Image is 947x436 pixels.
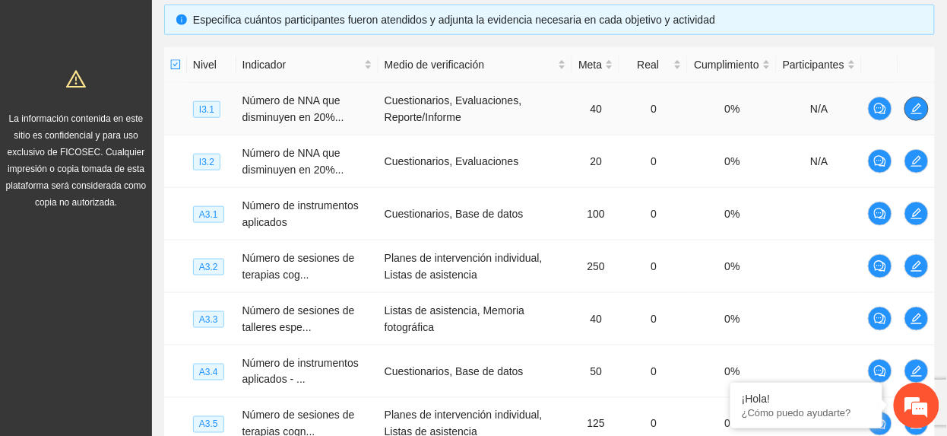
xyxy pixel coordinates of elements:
span: warning [66,69,86,89]
td: 0% [688,240,777,293]
div: Especifica cuántos participantes fueron atendidos y adjunta la evidencia necesaria en cada objeti... [193,11,923,28]
span: Cumplimiento [694,56,759,73]
span: A3.5 [193,416,224,433]
span: A3.1 [193,206,224,223]
td: 0% [688,83,777,135]
span: edit [905,260,928,272]
td: 40 [572,293,619,345]
td: 0 [619,83,688,135]
textarea: Escriba su mensaje y pulse “Intro” [8,282,290,335]
td: 0% [688,293,777,345]
button: comment [868,359,892,383]
div: Chatee con nosotros ahora [79,78,255,97]
span: Meta [578,56,602,73]
button: edit [904,307,929,331]
span: edit [905,313,928,325]
td: Cuestionarios, Evaluaciones, Reporte/Informe [378,83,572,135]
span: Estamos en línea. [88,136,210,290]
td: 0% [688,188,777,240]
td: Cuestionarios, Base de datos [378,188,572,240]
button: edit [904,202,929,226]
button: comment [868,97,892,121]
span: La información contenida en este sitio es confidencial y para uso exclusivo de FICOSEC. Cualquier... [6,113,147,208]
span: Participantes [783,56,844,73]
td: Cuestionarios, Evaluaciones [378,135,572,188]
span: edit [905,365,928,377]
button: comment [868,202,892,226]
span: I3.1 [193,101,220,118]
span: Indicador [242,56,361,73]
td: 100 [572,188,619,240]
td: 0 [619,240,688,293]
td: Listas de asistencia, Memoria fotográfica [378,293,572,345]
span: Número de sesiones de terapias cog... [242,252,355,281]
button: comment [868,149,892,173]
th: Indicador [236,47,378,83]
div: ¡Hola! [742,393,871,405]
button: edit [904,254,929,278]
td: Cuestionarios, Base de datos [378,345,572,398]
span: A3.2 [193,259,224,275]
td: 0 [619,135,688,188]
span: Número de NNA que disminuyen en 20%... [242,147,344,176]
button: edit [904,359,929,383]
span: Número de sesiones de talleres espe... [242,304,355,333]
button: comment [868,254,892,278]
td: 0 [619,188,688,240]
span: Real [626,56,670,73]
span: edit [905,103,928,115]
td: Planes de intervención individual, Listas de asistencia [378,240,572,293]
td: 50 [572,345,619,398]
th: Participantes [777,47,862,83]
th: Nivel [187,47,236,83]
div: Minimizar ventana de chat en vivo [249,8,286,44]
td: 0% [688,345,777,398]
td: 40 [572,83,619,135]
td: Número de instrumentos aplicados [236,188,378,240]
span: A3.3 [193,311,224,328]
span: Número de NNA que disminuyen en 20%... [242,94,344,123]
span: Número de instrumentos aplicados - ... [242,357,359,386]
button: edit [904,149,929,173]
td: 250 [572,240,619,293]
span: edit [905,155,928,167]
button: comment [868,307,892,331]
span: edit [905,208,928,220]
button: edit [904,97,929,121]
span: info-circle [176,14,187,25]
th: Real [619,47,688,83]
span: I3.2 [193,154,220,170]
th: Cumplimiento [688,47,777,83]
span: A3.4 [193,364,224,380]
td: 20 [572,135,619,188]
th: Meta [572,47,619,83]
td: 0% [688,135,777,188]
td: 0 [619,345,688,398]
th: Medio de verificación [378,47,572,83]
td: 0 [619,293,688,345]
td: N/A [777,135,862,188]
p: ¿Cómo puedo ayudarte? [742,407,871,418]
td: N/A [777,83,862,135]
span: check-square [170,59,181,70]
span: Medio de verificación [385,56,555,73]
